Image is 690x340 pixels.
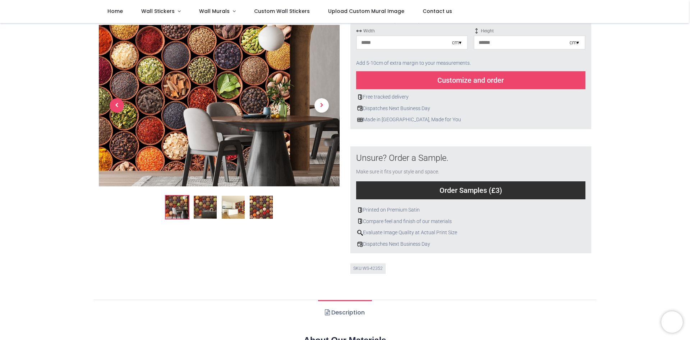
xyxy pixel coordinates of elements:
[474,28,585,34] span: Height
[357,117,363,123] img: uk
[99,25,340,186] img: Herbs & Spices Wall Mural Wallpaper
[166,196,189,219] img: Herbs & Spices Wall Mural Wallpaper
[570,39,579,46] div: cm ▾
[222,196,245,219] img: WS-42352-03
[356,181,585,199] div: Order Samples (£3)
[356,116,585,123] div: Made in [GEOGRAPHIC_DATA], Made for You
[356,168,585,176] div: Make sure it fits your style and space.
[110,99,124,113] span: Previous
[661,311,683,333] iframe: Brevo live chat
[356,94,585,101] div: Free tracked delivery
[356,229,585,236] div: Evaluate Image Quality at Actual Print Size
[304,49,340,162] a: Next
[356,152,585,164] div: Unsure? Order a Sample.
[356,55,585,71] div: Add 5-10cm of extra margin to your measurements.
[314,99,329,113] span: Next
[423,8,452,15] span: Contact us
[250,196,273,219] img: WS-42352-04
[356,105,585,112] div: Dispatches Next Business Day
[356,71,585,89] div: Customize and order
[99,49,135,162] a: Previous
[194,196,217,219] img: WS-42352-02
[350,263,386,274] div: SKU: WS-42352
[199,8,230,15] span: Wall Murals
[356,241,585,248] div: Dispatches Next Business Day
[356,28,468,34] span: Width
[107,8,123,15] span: Home
[141,8,175,15] span: Wall Stickers
[328,8,404,15] span: Upload Custom Mural Image
[452,39,461,46] div: cm ▾
[254,8,310,15] span: Custom Wall Stickers
[356,218,585,225] div: Compare feel and finish of our materials
[356,207,585,214] div: Printed on Premium Satin
[318,300,372,325] a: Description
